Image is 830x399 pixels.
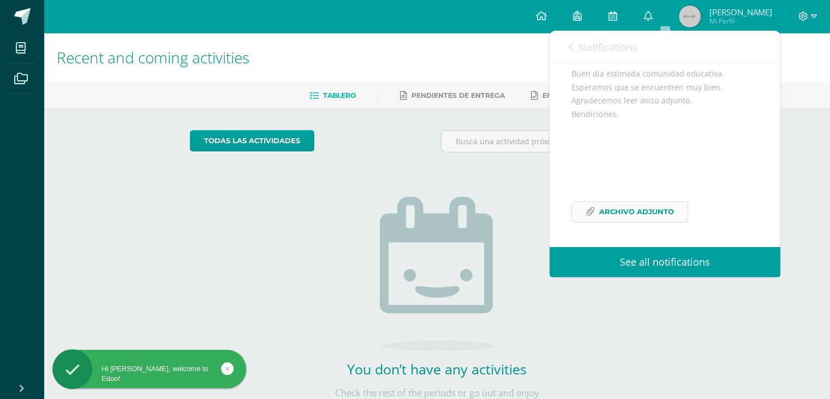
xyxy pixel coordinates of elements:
[599,202,674,222] span: Archivo Adjunto
[571,67,759,236] div: Buen día estimada comunidad educativa. Esperamos que se encuentren muy bien. Agradecemos leer avi...
[323,91,356,99] span: Tablero
[190,130,314,151] a: todas las Actividades
[571,201,688,222] a: Archivo Adjunto
[57,47,249,68] span: Recent and coming activities
[531,87,591,104] a: Entregadas
[411,91,505,99] span: Pendientes de entrega
[550,247,780,277] a: See all notifications
[380,197,494,351] img: no_activities.png
[679,5,701,27] img: 45x45
[400,87,505,104] a: Pendientes de entrega
[309,87,356,104] a: Tablero
[709,16,772,26] span: Mi Perfil
[52,364,246,384] div: Hi [PERSON_NAME], welcome to Edoo!
[542,91,591,99] span: Entregadas
[441,131,683,152] input: Busca una actividad próxima aquí...
[328,360,546,378] h2: You don’t have any activities
[578,40,637,54] span: Notifications
[709,7,772,17] span: [PERSON_NAME]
